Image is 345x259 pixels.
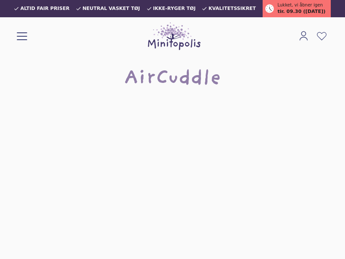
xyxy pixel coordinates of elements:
span: Altid fair priser [20,6,69,11]
span: Neutral vasket tøj [82,6,140,11]
h1: AirCuddle [124,66,221,93]
img: Minitopolis logo [148,22,201,50]
span: Ikke-ryger tøj [153,6,196,11]
span: Lukket, vi åbner igen [277,2,323,8]
span: Kvalitetssikret [208,6,256,11]
span: tir. 09.30 ([DATE]) [277,8,325,16]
